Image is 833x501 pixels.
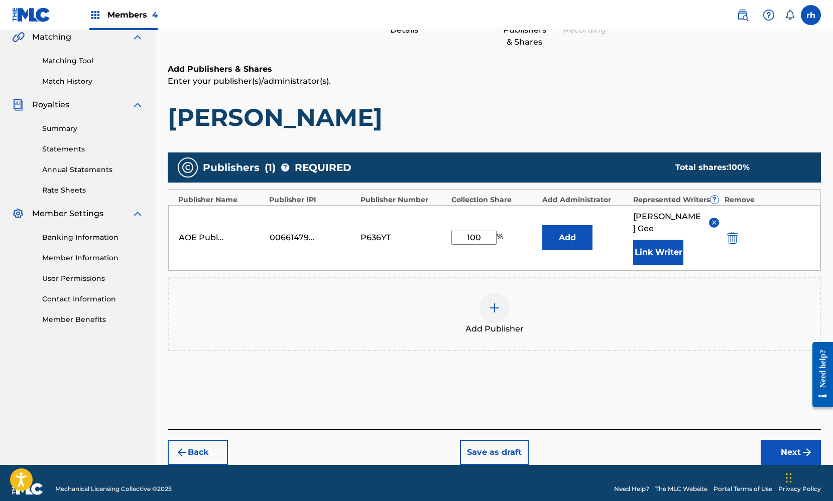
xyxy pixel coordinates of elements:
[759,5,779,25] div: Help
[269,195,355,205] div: Publisher IPI
[465,323,524,335] span: Add Publisher
[12,8,51,22] img: MLC Logo
[12,208,24,220] img: Member Settings
[633,195,719,205] div: Represented Writers
[42,144,144,154] a: Statements
[727,232,738,244] img: 12a2ab48e56ec057fbd8.svg
[182,161,194,174] img: publishers
[42,232,144,243] a: Banking Information
[713,484,772,493] a: Portal Terms of Use
[132,31,144,43] img: expand
[801,5,821,25] div: User Menu
[42,123,144,134] a: Summary
[500,12,550,48] div: Add Publishers & Shares
[32,99,69,111] span: Royalties
[542,195,628,205] div: Add Administrator
[281,163,289,172] span: ?
[633,211,701,235] span: [PERSON_NAME] Gee
[132,99,144,111] img: expand
[801,446,813,458] img: f7272a7cc735f4ea7f67.svg
[614,484,649,493] a: Need Help?
[805,332,833,418] iframe: Resource Center
[12,99,24,111] img: Royalties
[489,302,501,314] img: add
[295,160,351,175] span: REQUIRED
[168,63,821,75] h6: Add Publishers & Shares
[42,273,144,284] a: User Permissions
[168,102,821,132] h1: [PERSON_NAME]
[737,9,749,21] img: search
[178,195,264,205] div: Publisher Name
[763,9,775,21] img: help
[786,463,792,493] div: Drag
[729,162,750,172] span: 100 %
[42,56,144,66] a: Matching Tool
[12,483,43,495] img: logo
[203,160,260,175] span: Publishers
[168,440,228,465] button: Back
[761,440,821,465] button: Next
[42,314,144,325] a: Member Benefits
[655,484,707,493] a: The MLC Website
[633,240,683,265] button: Link Writer
[32,31,71,43] span: Matching
[733,5,753,25] a: Public Search
[42,253,144,263] a: Member Information
[42,76,144,87] a: Match History
[89,9,101,21] img: Top Rightsholders
[42,164,144,175] a: Annual Statements
[32,208,103,220] span: Member Settings
[675,161,801,174] div: Total shares:
[132,208,144,220] img: expand
[42,185,144,196] a: Rate Sheets
[107,9,158,21] span: Members
[152,10,158,20] span: 4
[778,484,821,493] a: Privacy Policy
[542,225,592,250] button: Add
[361,195,446,205] div: Publisher Number
[12,31,25,43] img: Matching
[785,10,795,20] div: Notifications
[783,453,833,501] iframe: Chat Widget
[725,195,810,205] div: Remove
[168,75,821,87] p: Enter your publisher(s)/administrator(s).
[497,231,506,245] span: %
[55,484,172,493] span: Mechanical Licensing Collective © 2025
[460,440,529,465] button: Save as draft
[265,160,276,175] span: ( 1 )
[451,195,537,205] div: Collection Share
[710,219,718,226] img: remove-from-list-button
[42,294,144,304] a: Contact Information
[710,196,719,204] span: ?
[176,446,188,458] img: 7ee5dd4eb1f8a8e3ef2f.svg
